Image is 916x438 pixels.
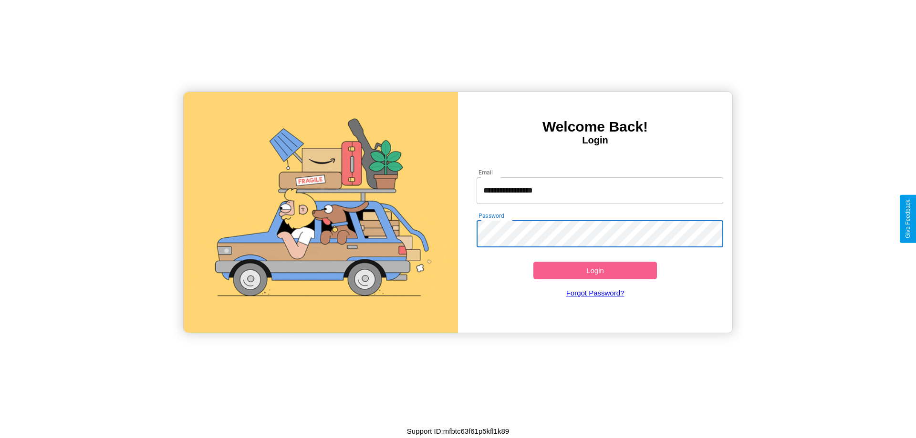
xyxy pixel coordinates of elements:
[458,135,732,146] h4: Login
[479,168,493,176] label: Email
[184,92,458,333] img: gif
[533,262,657,279] button: Login
[458,119,732,135] h3: Welcome Back!
[479,212,504,220] label: Password
[905,200,911,238] div: Give Feedback
[407,425,509,438] p: Support ID: mfbtc63f61p5kfl1k89
[472,279,719,306] a: Forgot Password?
